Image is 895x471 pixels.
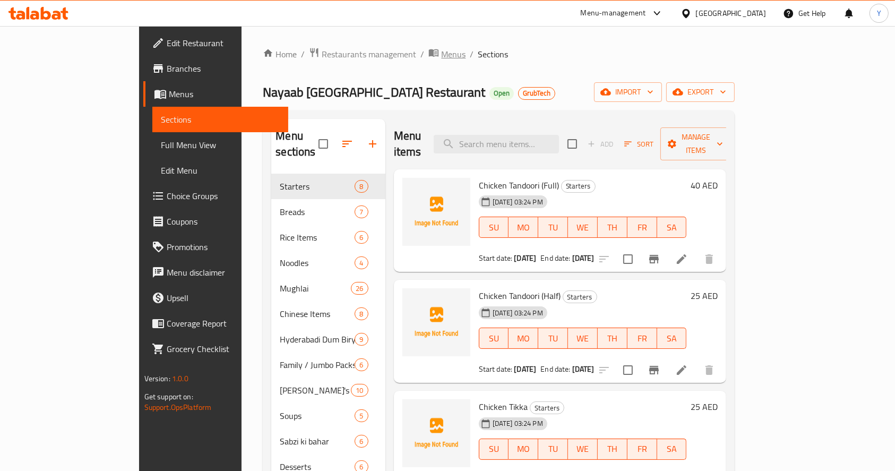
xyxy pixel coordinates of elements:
[563,291,597,303] span: Starters
[696,246,722,272] button: delete
[428,47,466,61] a: Menus
[632,220,653,235] span: FR
[355,335,367,345] span: 9
[167,62,280,75] span: Branches
[355,182,367,192] span: 8
[271,199,385,225] div: Breads7
[280,384,351,397] span: [PERSON_NAME]'s Daily Special
[434,135,559,153] input: search
[143,336,289,362] a: Grocery Checklist
[167,241,280,253] span: Promotions
[543,220,564,235] span: TU
[484,441,505,457] span: SU
[271,352,385,378] div: Family / Jumbo Packs6
[484,220,505,235] span: SU
[167,190,280,202] span: Choice Groups
[334,131,360,157] span: Sort sections
[540,362,570,376] span: End date:
[271,403,385,429] div: Soups5
[355,411,367,421] span: 5
[657,217,687,238] button: SA
[675,364,688,376] a: Edit menu item
[263,80,485,104] span: Nayaab [GEOGRAPHIC_DATA] Restaurant
[167,342,280,355] span: Grocery Checklist
[489,87,514,100] div: Open
[144,390,193,404] span: Get support on:
[161,113,280,126] span: Sections
[572,362,595,376] b: [DATE]
[568,217,598,238] button: WE
[143,183,289,209] a: Choice Groups
[691,288,718,303] h6: 25 AED
[669,131,723,157] span: Manage items
[538,328,568,349] button: TU
[572,220,593,235] span: WE
[355,233,367,243] span: 6
[161,164,280,177] span: Edit Menu
[530,401,564,414] div: Starters
[402,288,470,356] img: Chicken Tandoori (Half)
[271,429,385,454] div: Sabzi ki bahar6
[322,48,416,61] span: Restaurants management
[479,217,509,238] button: SU
[627,217,657,238] button: FR
[167,317,280,330] span: Coverage Report
[598,439,627,460] button: TH
[355,436,367,447] span: 6
[144,400,212,414] a: Support.OpsPlatform
[161,139,280,151] span: Full Menu View
[355,333,368,346] div: items
[488,418,547,429] span: [DATE] 03:24 PM
[441,48,466,61] span: Menus
[402,178,470,246] img: Chicken Tandoori (Full)
[143,81,289,107] a: Menus
[622,136,656,152] button: Sort
[271,301,385,327] div: Chinese Items8
[661,441,683,457] span: SA
[617,136,660,152] span: Sort items
[660,127,732,160] button: Manage items
[568,439,598,460] button: WE
[661,220,683,235] span: SA
[355,256,368,269] div: items
[603,85,653,99] span: import
[479,399,528,415] span: Chicken Tikka
[479,251,513,265] span: Start date:
[280,282,351,295] span: Mughlai
[530,402,564,414] span: Starters
[627,439,657,460] button: FR
[143,209,289,234] a: Coupons
[355,207,367,217] span: 7
[489,89,514,98] span: Open
[563,290,597,303] div: Starters
[280,333,355,346] span: Hyderabadi Dum Biryani
[675,85,726,99] span: export
[169,88,280,100] span: Menus
[657,328,687,349] button: SA
[696,7,766,19] div: [GEOGRAPHIC_DATA]
[167,292,280,304] span: Upsell
[513,331,534,346] span: MO
[696,357,722,383] button: delete
[280,307,355,320] span: Chinese Items
[594,82,662,102] button: import
[263,47,735,61] nav: breadcrumb
[627,328,657,349] button: FR
[355,435,368,448] div: items
[271,276,385,301] div: Mughlai26
[513,220,534,235] span: MO
[280,435,355,448] span: Sabzi ki bahar
[280,205,355,218] div: Breads
[478,48,508,61] span: Sections
[602,441,623,457] span: TH
[598,217,627,238] button: TH
[152,107,289,132] a: Sections
[519,89,555,98] span: GrubTech
[351,384,368,397] div: items
[641,357,667,383] button: Branch-specific-item
[167,266,280,279] span: Menu disclaimer
[280,256,355,269] div: Noodles
[402,399,470,467] img: Chicken Tikka
[355,309,367,319] span: 8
